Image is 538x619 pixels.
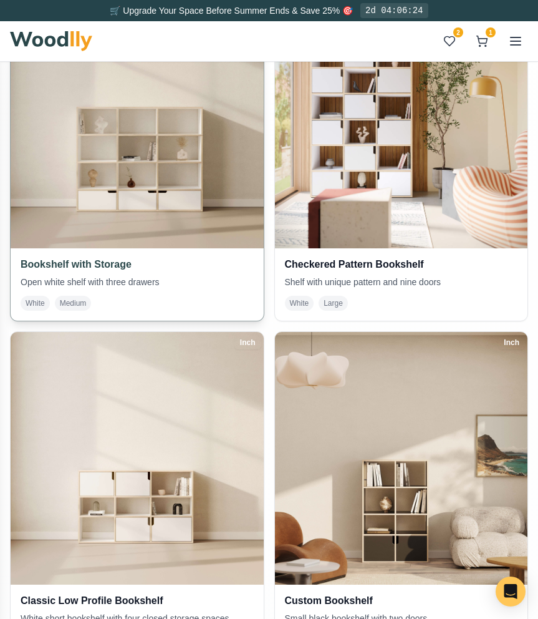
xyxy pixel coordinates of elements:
[285,258,518,271] h3: Checkered Pattern Bookshelf
[11,332,264,585] img: Classic Low Profile Bookshelf
[285,296,314,311] span: White
[453,27,463,37] span: 2
[21,296,50,311] span: White
[438,30,461,52] button: 2
[21,258,254,271] h3: Bookshelf with Storage
[486,27,496,37] span: 1
[275,332,528,585] img: Custom Bookshelf
[360,3,428,18] div: 2d 04:06:24
[496,577,526,607] div: Open Intercom Messenger
[285,595,518,607] h3: Custom Bookshelf
[285,276,518,288] p: Shelf with unique pattern and nine doors
[10,31,92,51] img: Woodlly
[234,336,261,349] div: Inch
[471,30,493,52] button: 1
[319,296,348,311] span: Large
[21,595,254,607] h3: Classic Low Profile Bookshelf
[498,336,525,349] div: Inch
[55,296,92,311] span: Medium
[21,276,254,288] p: Open white shelf with three drawers
[110,6,353,16] span: 🛒 Upgrade Your Space Before Summer Ends & Save 25% 🎯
